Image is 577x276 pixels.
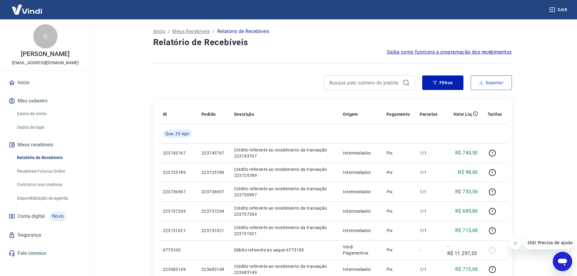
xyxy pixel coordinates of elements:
p: 223737269 [201,208,224,214]
p: Vindi Pagamentos [343,244,377,256]
button: Meus recebíveis [7,138,83,151]
p: Intermediador [343,150,377,156]
p: Pix [386,208,410,214]
input: Busque pelo número do pedido [329,78,400,87]
p: Tarifas [488,111,502,117]
p: Intermediador [343,266,377,272]
a: Dados de login [15,121,83,134]
a: Saiba como funciona a programação dos recebimentos [387,48,512,56]
p: 1/1 [420,266,438,272]
p: Pix [386,150,410,156]
img: Vindi [7,0,47,19]
p: Pix [386,247,410,253]
a: Disponibilização de agenda [15,192,83,205]
span: Conta digital [18,212,45,221]
p: Pix [386,228,410,234]
p: R$ 715,68 [455,266,478,273]
iframe: Fechar mensagem [509,237,522,249]
p: 223725789 [163,169,192,175]
a: Início [153,28,165,35]
a: Contratos com credores [15,178,83,191]
p: R$ 745,50 [455,149,478,157]
a: Fale conosco [7,247,83,260]
a: Conta digitalNovo [7,209,83,224]
p: 223725789 [201,169,224,175]
p: Crédito referente ao recebimento da transação 223743767 [234,147,333,159]
p: 223737269 [163,208,192,214]
a: Início [7,76,83,89]
p: Intermediador [343,169,377,175]
a: Segurança [7,228,83,242]
p: Intermediador [343,208,377,214]
p: 223736997 [163,189,192,195]
p: [EMAIL_ADDRESS][DOMAIN_NAME] [12,60,79,66]
p: - [420,247,438,253]
button: Sair [548,4,570,15]
p: Intermediador [343,189,377,195]
p: 223731021 [163,228,192,234]
p: ID [163,111,167,117]
p: Intermediador [343,228,377,234]
p: 1/1 [420,228,438,234]
p: 6773100 [163,247,192,253]
p: -R$ 11.297,55 [447,243,478,257]
p: 223731021 [201,228,224,234]
p: Crédito referente ao recebimento da transação 223731021 [234,224,333,237]
iframe: Mensagem da empresa [524,236,572,249]
p: 1/1 [420,189,438,195]
p: 223683149 [201,266,224,272]
p: Origem [343,111,358,117]
p: Pagamento [386,111,410,117]
button: Meu cadastro [7,94,83,108]
p: Pix [386,169,410,175]
button: Filtros [422,75,463,90]
p: 223683149 [163,266,192,272]
p: Relatório de Recebíveis [217,28,269,35]
h4: Relatório de Recebíveis [153,36,512,48]
p: Valor Líq. [453,111,473,117]
p: Parcelas [420,111,438,117]
p: [PERSON_NAME] [21,51,69,57]
p: 223743767 [201,150,224,156]
a: Recebíveis Futuros Online [15,165,83,178]
p: / [168,28,170,35]
button: Exportar [471,75,512,90]
p: Pedido [201,111,216,117]
p: R$ 735,56 [455,188,478,195]
p: Pix [386,189,410,195]
span: Qua, 20 ago [165,131,189,137]
p: Crédito referente ao recebimento da transação 223683149 [234,263,333,275]
a: Relatório de Recebíveis [15,151,83,164]
p: 1/1 [420,208,438,214]
p: / [212,28,214,35]
a: Meus Recebíveis [172,28,210,35]
p: R$ 715,68 [455,227,478,234]
p: Pix [386,266,410,272]
p: Débito referente ao saque 6773100 [234,247,333,253]
p: Crédito referente ao recebimento da transação 223725789 [234,166,333,178]
iframe: Botão para abrir a janela de mensagens [553,252,572,271]
p: R$ 98,40 [458,169,478,176]
a: Dados da conta [15,108,83,120]
p: Descrição [234,111,254,117]
p: 1/1 [420,150,438,156]
div: G [33,24,58,48]
p: Crédito referente ao recebimento da transação 223737269 [234,205,333,217]
span: Olá! Precisa de ajuda? [4,4,51,9]
p: Crédito referente ao recebimento da transação 223736997 [234,186,333,198]
p: 223736997 [201,189,224,195]
p: 1/1 [420,169,438,175]
p: 223743767 [163,150,192,156]
p: R$ 685,86 [455,208,478,215]
span: Novo [50,211,66,221]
